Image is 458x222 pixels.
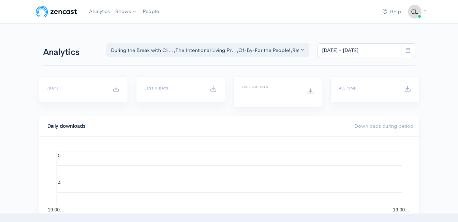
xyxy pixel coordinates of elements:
h6: Last 7 days [145,86,202,90]
h6: Last 30 days [242,85,299,89]
text: 19:00:… [393,207,411,212]
button: During the Break with Cli..., The Intentional Living Pr..., Of-By-For the People!, Rethink - Rese... [106,43,310,57]
input: analytics date range selector [317,43,401,57]
text: 5 [58,153,61,158]
svg: A chart. [47,145,411,213]
h1: Analytics [43,47,98,57]
text: 4 [58,180,61,185]
a: Help [380,4,404,19]
text: 19:00:… [48,207,66,212]
h6: All time [339,86,396,90]
div: During the Break with Cli... , The Intentional Living Pr... , Of-By-For the People! , Rethink - R... [111,46,299,54]
img: ... [408,5,422,18]
h4: Daily downloads [47,123,346,129]
h6: [DATE] [47,86,104,90]
a: People [140,4,162,19]
iframe: gist-messenger-bubble-iframe [435,199,451,215]
img: ZenCast Logo [35,5,78,18]
span: Downloads during period: [354,123,415,129]
a: Analytics [86,4,113,19]
a: Shows [113,4,140,19]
